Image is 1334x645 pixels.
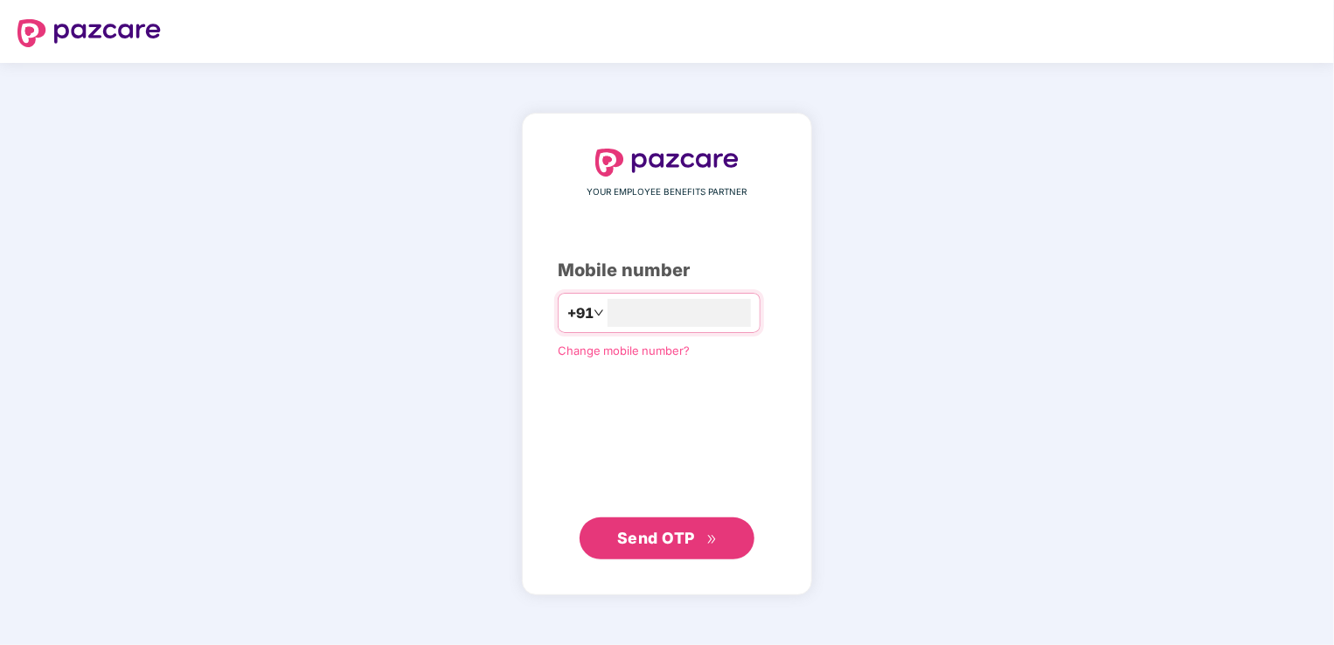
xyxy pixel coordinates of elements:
[587,185,747,199] span: YOUR EMPLOYEE BENEFITS PARTNER
[17,19,161,47] img: logo
[594,308,604,318] span: down
[706,534,718,545] span: double-right
[617,529,695,547] span: Send OTP
[567,302,594,324] span: +91
[595,149,739,177] img: logo
[558,343,690,357] a: Change mobile number?
[580,517,754,559] button: Send OTPdouble-right
[558,257,776,284] div: Mobile number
